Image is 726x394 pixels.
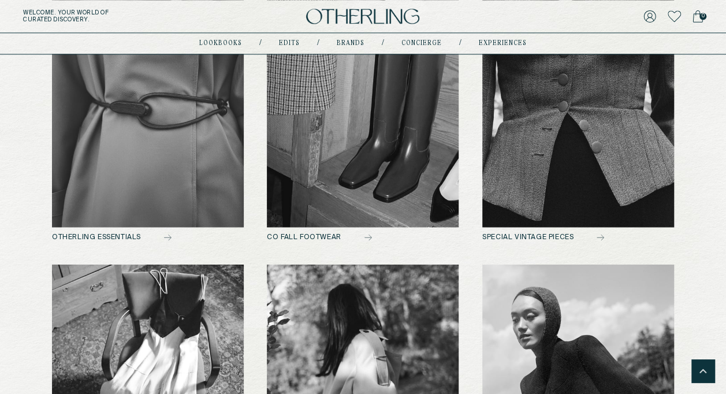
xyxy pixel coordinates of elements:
[482,233,674,241] h2: SPECIAL VINTAGE PIECES
[317,39,319,48] div: /
[279,40,300,46] a: Edits
[693,8,703,24] a: 0
[337,40,364,46] a: Brands
[52,233,244,241] h2: OTHERLING ESSENTIALS
[259,39,262,48] div: /
[382,39,384,48] div: /
[199,40,242,46] a: lookbooks
[23,9,227,23] h5: Welcome . Your world of curated discovery.
[401,40,442,46] a: concierge
[479,40,527,46] a: experiences
[267,233,459,241] h2: CO FALL FOOTWEAR
[306,9,419,24] img: logo
[459,39,461,48] div: /
[699,13,706,20] span: 0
